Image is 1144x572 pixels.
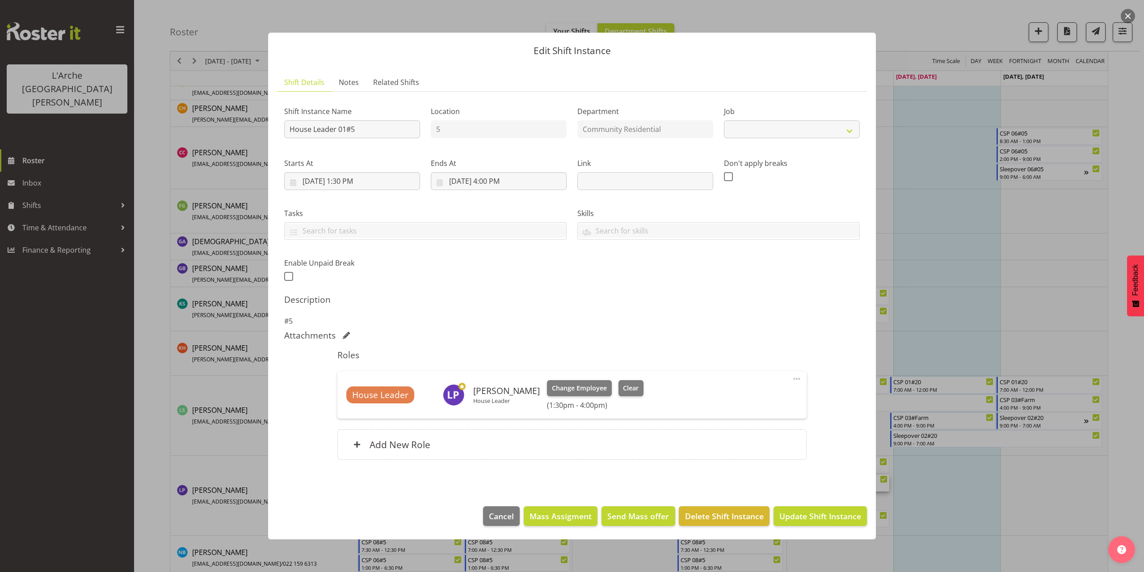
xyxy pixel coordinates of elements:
[1131,264,1140,296] span: Feedback
[483,506,520,526] button: Cancel
[285,224,566,238] input: Search for tasks
[284,316,860,326] p: #5
[547,380,612,396] button: Change Employee
[724,106,860,117] label: Job
[685,510,764,522] span: Delete Shift Instance
[284,106,420,117] label: Shift Instance Name
[284,208,567,219] label: Tasks
[779,510,861,522] span: Update Shift Instance
[352,389,408,402] span: House Leader
[577,158,713,169] label: Link
[1127,255,1144,316] button: Feedback - Show survey
[473,397,540,404] p: House Leader
[577,208,860,219] label: Skills
[370,439,430,450] h6: Add New Role
[431,106,567,117] label: Location
[679,506,769,526] button: Delete Shift Instance
[774,506,867,526] button: Update Shift Instance
[284,158,420,169] label: Starts At
[547,401,643,410] h6: (1:30pm - 4:00pm)
[623,383,639,393] span: Clear
[473,386,540,396] h6: [PERSON_NAME]
[618,380,644,396] button: Clear
[552,383,607,393] span: Change Employee
[1117,545,1126,554] img: help-xxl-2.png
[578,224,859,238] input: Search for skills
[284,294,860,305] h5: Description
[277,46,867,55] p: Edit Shift Instance
[530,510,592,522] span: Mass Assigment
[284,120,420,138] input: Shift Instance Name
[607,510,669,522] span: Send Mass offer
[284,330,336,341] h5: Attachments
[339,77,359,88] span: Notes
[284,258,420,268] label: Enable Unpaid Break
[489,510,514,522] span: Cancel
[443,384,464,406] img: lydia-peters9732.jpg
[724,158,860,169] label: Don't apply breaks
[337,350,806,360] h5: Roles
[431,172,567,190] input: Click to select...
[601,506,675,526] button: Send Mass offer
[373,77,419,88] span: Related Shifts
[577,106,713,117] label: Department
[284,77,324,88] span: Shift Details
[431,158,567,169] label: Ends At
[524,506,597,526] button: Mass Assigment
[284,172,420,190] input: Click to select...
